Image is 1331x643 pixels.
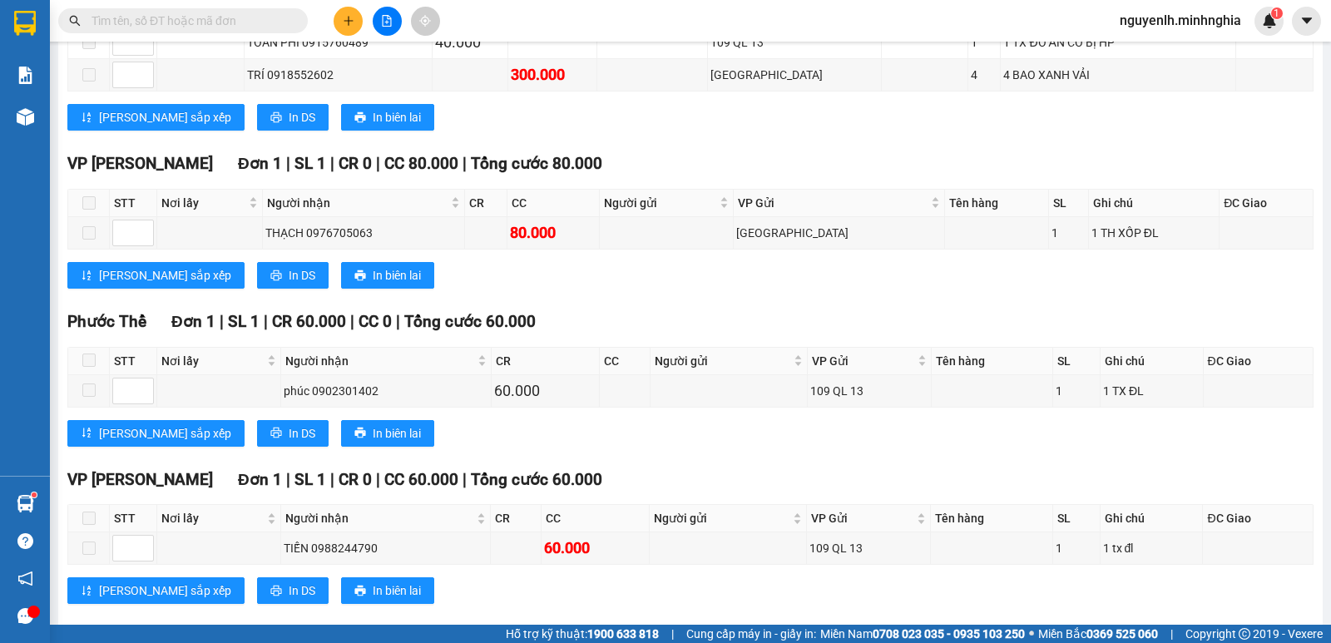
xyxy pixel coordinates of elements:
[734,217,945,250] td: Sài Gòn
[491,505,542,532] th: CR
[99,581,231,600] span: [PERSON_NAME] sắp xếp
[1292,7,1321,36] button: caret-down
[1053,505,1101,532] th: SL
[270,585,282,598] span: printer
[604,194,716,212] span: Người gửi
[384,470,458,489] span: CC 60.000
[807,532,931,565] td: 109 QL 13
[289,266,315,284] span: In DS
[171,312,215,331] span: Đơn 1
[411,7,440,36] button: aim
[945,190,1049,217] th: Tên hàng
[99,266,231,284] span: [PERSON_NAME] sắp xếp
[289,108,315,126] span: In DS
[339,470,372,489] span: CR 0
[285,509,473,527] span: Người nhận
[1056,382,1097,400] div: 1
[96,11,235,32] b: [PERSON_NAME]
[267,194,448,212] span: Người nhận
[376,470,380,489] span: |
[161,352,264,370] span: Nơi lấy
[506,625,659,643] span: Hỗ trợ kỹ thuật:
[463,470,467,489] span: |
[373,7,402,36] button: file-add
[7,57,317,99] li: 02523854854,0913854573, 0913854356
[686,625,816,643] span: Cung cấp máy in - giấy in:
[354,111,366,125] span: printer
[373,581,421,600] span: In biên lai
[350,312,354,331] span: |
[354,427,366,440] span: printer
[257,262,329,289] button: printerIn DS
[257,104,329,131] button: printerIn DS
[1049,190,1089,217] th: SL
[99,108,231,126] span: [PERSON_NAME] sắp xếp
[373,108,421,126] span: In biên lai
[284,539,487,557] div: TIẾN 0988244790
[270,111,282,125] span: printer
[971,66,998,84] div: 4
[289,581,315,600] span: In DS
[810,382,928,400] div: 109 QL 13
[507,190,600,217] th: CC
[710,33,879,52] div: 109 QL 13
[17,571,33,586] span: notification
[510,221,596,245] div: 80.000
[600,348,651,375] th: CC
[654,509,789,527] span: Người gửi
[1103,539,1200,557] div: 1 tx đl
[1220,190,1314,217] th: ĐC Giao
[381,15,393,27] span: file-add
[330,470,334,489] span: |
[67,262,245,289] button: sort-ascending[PERSON_NAME] sắp xếp
[463,154,467,173] span: |
[1271,7,1283,19] sup: 1
[17,533,33,549] span: question-circle
[1106,10,1254,31] span: nguyenlh.minhnghia
[1274,7,1279,19] span: 1
[1053,348,1101,375] th: SL
[511,63,593,87] div: 300.000
[272,312,346,331] span: CR 60.000
[17,108,34,126] img: warehouse-icon
[96,40,109,53] span: environment
[257,420,329,447] button: printerIn DS
[359,312,392,331] span: CC 0
[286,470,290,489] span: |
[1204,348,1314,375] th: ĐC Giao
[81,427,92,440] span: sort-ascending
[1003,66,1232,84] div: 4 BAO XANH VẢI
[376,154,380,173] span: |
[265,224,462,242] div: THẠCH 0976705063
[1239,628,1250,640] span: copyright
[655,352,790,370] span: Người gửi
[971,33,998,52] div: 1
[161,194,245,212] span: Nơi lấy
[257,577,329,604] button: printerIn DS
[435,31,506,54] div: 40.000
[542,505,650,532] th: CC
[17,608,33,624] span: message
[294,470,326,489] span: SL 1
[373,266,421,284] span: In biên lai
[161,509,264,527] span: Nơi lấy
[238,470,282,489] span: Đơn 1
[81,585,92,598] span: sort-ascending
[289,424,315,443] span: In DS
[330,154,334,173] span: |
[67,154,213,173] span: VP [PERSON_NAME]
[492,348,600,375] th: CR
[92,12,288,30] input: Tìm tên, số ĐT hoặc mã đơn
[1038,625,1158,643] span: Miền Bắc
[17,495,34,512] img: warehouse-icon
[671,625,674,643] span: |
[354,585,366,598] span: printer
[81,111,92,125] span: sort-ascending
[67,420,245,447] button: sort-ascending[PERSON_NAME] sắp xếp
[384,154,458,173] span: CC 80.000
[811,509,913,527] span: VP Gửi
[284,382,489,400] div: phúc 0902301402
[110,505,157,532] th: STT
[69,15,81,27] span: search
[247,33,429,52] div: TOÀN PHÍ 0915760489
